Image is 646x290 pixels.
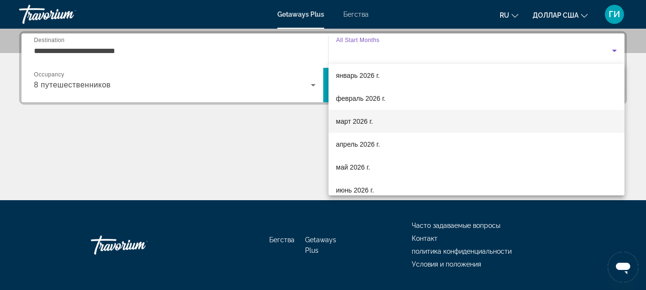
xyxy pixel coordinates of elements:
[336,186,374,194] font: июнь 2026 г.
[336,140,380,148] font: апрель 2026 г.
[336,95,386,102] font: февраль 2026 г.
[336,72,380,79] font: январь 2026 г.
[608,252,638,282] iframe: Кнопка запуска окна обмена сообщениями
[336,118,373,125] font: март 2026 г.
[336,163,370,171] font: май 2026 г.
